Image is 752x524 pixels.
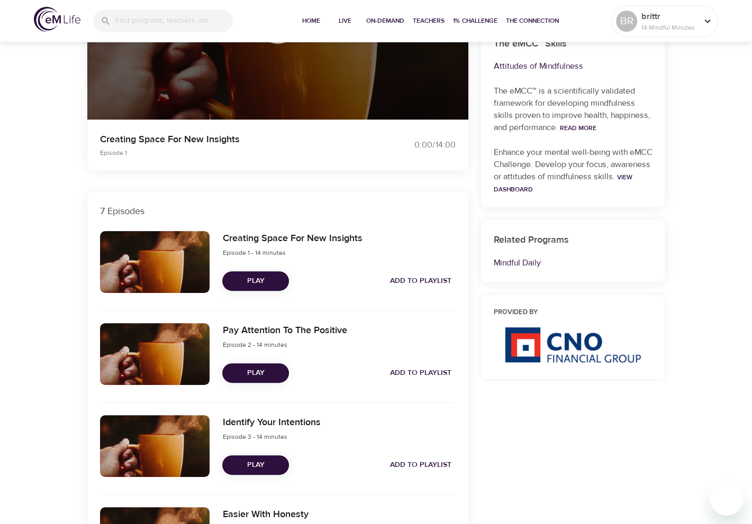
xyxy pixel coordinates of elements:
[390,458,451,472] span: Add to Playlist
[100,204,456,218] p: 7 Episodes
[453,15,497,26] span: 1% Challenge
[222,231,362,246] h6: Creating Space For New Insights
[222,455,289,475] button: Play
[386,271,456,291] button: Add to Playlist
[222,249,285,257] span: Episode 1 - 14 minutes
[298,15,324,26] span: Home
[386,363,456,383] button: Add to Playlist
[390,274,451,288] span: Add to Playlist
[494,60,653,72] p: Attitudes of Mindfulness
[506,15,559,26] span: The Connection
[386,455,456,475] button: Add to Playlist
[494,258,541,268] a: Mindful Daily
[34,7,80,32] img: logo
[494,233,653,248] h6: Related Programs
[641,23,697,32] p: 14 Mindful Minutes
[710,482,744,516] iframe: Button to launch messaging window
[222,341,287,349] span: Episode 2 - 14 minutes
[616,11,637,32] div: BR
[222,507,308,522] h6: Easier With Honesty
[231,458,280,472] span: Play
[231,366,280,380] span: Play
[222,271,289,291] button: Play
[332,15,358,26] span: Live
[413,15,445,26] span: Teachers
[100,148,364,158] p: Episode 1
[494,85,653,134] p: The eMCC™ is a scientifically validated framework for developing mindfulness skills proven to imp...
[222,415,320,430] h6: Identify Your Intentions
[376,139,456,151] div: 0:00 / 14:00
[494,146,653,195] p: Enhance your mental well-being with eMCC Challenge. Develop your focus, awareness or attitudes of...
[560,124,596,132] a: Read More
[222,363,289,383] button: Play
[222,323,347,338] h6: Pay Attention To The Positive
[100,132,364,146] p: Creating Space For New Insights
[494,36,653,52] h6: The eMCC™ Skills
[494,173,632,194] a: View Dashboard
[222,433,287,441] span: Episode 3 - 14 minutes
[390,366,451,380] span: Add to Playlist
[231,274,280,288] span: Play
[366,15,404,26] span: On-Demand
[115,10,233,32] input: Find programs, teachers, etc...
[504,327,641,363] img: CNO%20logo.png
[494,307,653,318] h6: Provided by
[641,10,697,23] p: brittr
